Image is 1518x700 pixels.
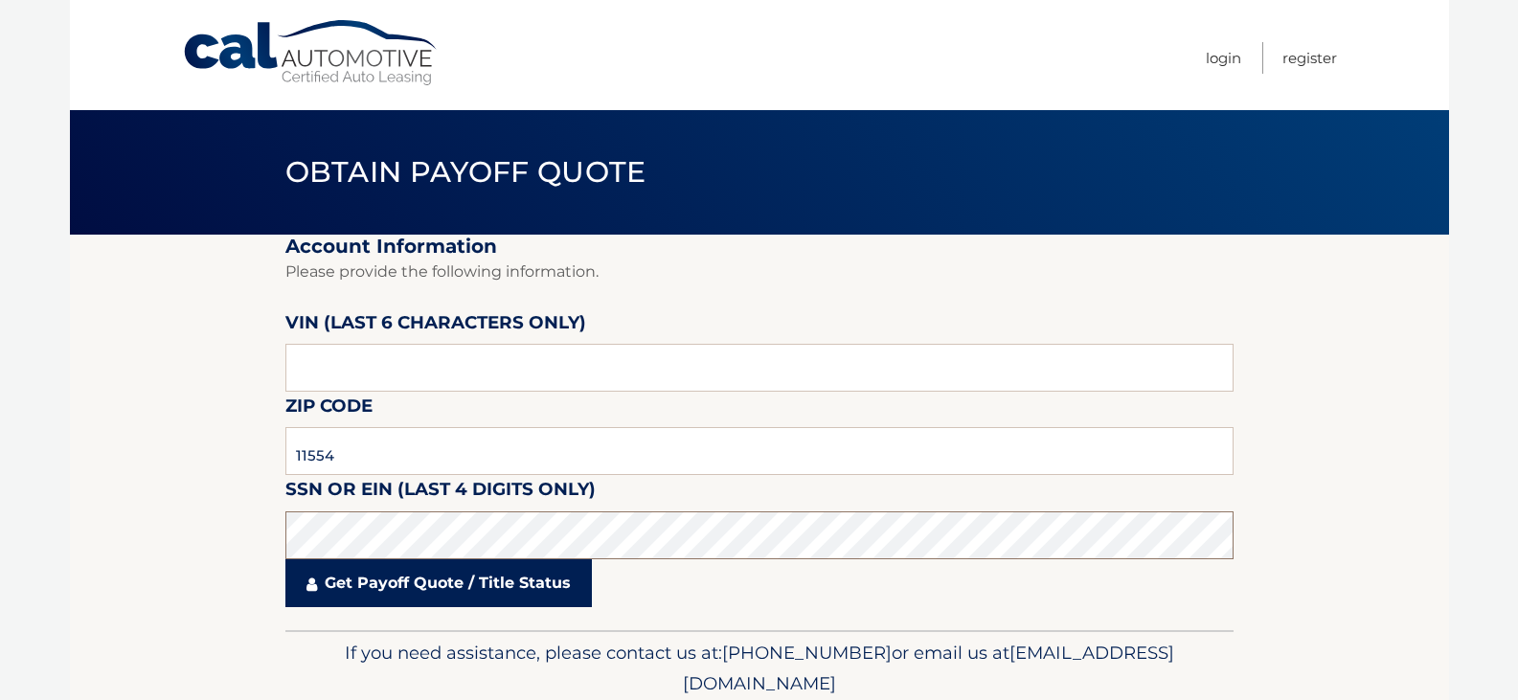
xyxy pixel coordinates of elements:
[285,154,646,190] span: Obtain Payoff Quote
[1282,42,1337,74] a: Register
[285,559,592,607] a: Get Payoff Quote / Title Status
[285,259,1234,285] p: Please provide the following information.
[182,19,441,87] a: Cal Automotive
[1206,42,1241,74] a: Login
[285,392,373,427] label: Zip Code
[285,235,1234,259] h2: Account Information
[285,308,586,344] label: VIN (last 6 characters only)
[722,642,892,664] span: [PHONE_NUMBER]
[285,475,596,510] label: SSN or EIN (last 4 digits only)
[298,638,1221,699] p: If you need assistance, please contact us at: or email us at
